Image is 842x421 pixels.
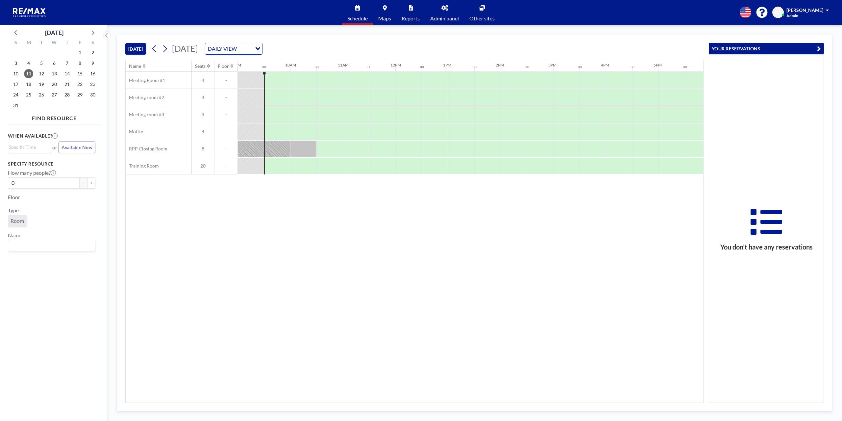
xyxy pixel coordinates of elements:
[88,48,97,57] span: Saturday, August 2, 2025
[45,28,63,37] div: [DATE]
[578,65,582,69] div: 30
[218,63,229,69] div: Floor
[59,142,95,153] button: Available Now
[214,146,237,152] span: -
[88,59,97,68] span: Saturday, August 9, 2025
[9,242,91,250] input: Search for option
[88,80,97,89] span: Saturday, August 23, 2025
[62,69,72,78] span: Thursday, August 14, 2025
[654,63,662,67] div: 5PM
[24,59,33,68] span: Monday, August 4, 2025
[50,59,59,68] span: Wednesday, August 6, 2025
[73,39,86,47] div: F
[469,16,495,21] span: Other sites
[10,39,22,47] div: S
[126,94,164,100] span: Meeting room #2
[50,80,59,89] span: Wednesday, August 20, 2025
[262,65,266,69] div: 30
[75,59,85,68] span: Friday, August 8, 2025
[126,112,164,118] span: Meeting room #3
[126,129,143,135] span: Mottto
[62,145,92,150] span: Available Now
[192,129,214,135] span: 4
[62,59,72,68] span: Thursday, August 7, 2025
[52,144,57,151] span: or
[390,63,401,67] div: 12PM
[11,69,20,78] span: Sunday, August 10, 2025
[430,16,459,21] span: Admin panel
[709,43,824,54] button: YOUR RESERVATIONS
[378,16,391,21] span: Maps
[50,90,59,99] span: Wednesday, August 27, 2025
[8,232,21,239] label: Name
[11,218,24,224] span: Room
[37,69,46,78] span: Tuesday, August 12, 2025
[315,65,319,69] div: 30
[48,39,61,47] div: W
[11,80,20,89] span: Sunday, August 17, 2025
[172,43,198,53] span: [DATE]
[11,59,20,68] span: Sunday, August 3, 2025
[214,163,237,169] span: -
[62,90,72,99] span: Thursday, August 28, 2025
[24,80,33,89] span: Monday, August 18, 2025
[75,80,85,89] span: Friday, August 22, 2025
[75,90,85,99] span: Friday, August 29, 2025
[24,90,33,99] span: Monday, August 25, 2025
[367,65,371,69] div: 30
[88,69,97,78] span: Saturday, August 16, 2025
[347,16,368,21] span: Schedule
[214,94,237,100] span: -
[11,101,20,110] span: Sunday, August 31, 2025
[22,39,35,47] div: M
[192,146,214,152] span: 8
[192,94,214,100] span: 4
[205,43,262,54] div: Search for option
[62,80,72,89] span: Thursday, August 21, 2025
[420,65,424,69] div: 30
[402,16,420,21] span: Reports
[11,6,49,19] img: organization-logo
[37,90,46,99] span: Tuesday, August 26, 2025
[126,163,159,169] span: Training Room
[239,44,251,53] input: Search for option
[8,161,95,167] h3: Specify resource
[8,170,56,176] label: How many people?
[683,65,687,69] div: 30
[9,144,47,151] input: Search for option
[214,112,237,118] span: -
[709,243,824,251] h3: You don’t have any reservations
[35,39,48,47] div: T
[75,48,85,57] span: Friday, August 1, 2025
[8,207,19,214] label: Type
[129,63,141,69] div: Name
[473,65,477,69] div: 30
[8,240,95,251] div: Search for option
[775,10,781,15] span: KA
[11,90,20,99] span: Sunday, August 24, 2025
[786,13,798,18] span: Admin
[86,39,99,47] div: S
[50,69,59,78] span: Wednesday, August 13, 2025
[195,63,206,69] div: Seats
[601,63,609,67] div: 4PM
[285,63,296,67] div: 10AM
[88,90,97,99] span: Saturday, August 30, 2025
[8,194,20,200] label: Floor
[631,65,634,69] div: 30
[37,80,46,89] span: Tuesday, August 19, 2025
[8,112,101,121] h4: FIND RESOURCE
[207,44,238,53] span: DAILY VIEW
[338,63,349,67] div: 11AM
[192,77,214,83] span: 4
[87,177,95,189] button: +
[37,59,46,68] span: Tuesday, August 5, 2025
[525,65,529,69] div: 30
[75,69,85,78] span: Friday, August 15, 2025
[786,7,823,13] span: [PERSON_NAME]
[192,112,214,118] span: 3
[125,43,146,55] button: [DATE]
[496,63,504,67] div: 2PM
[126,77,165,83] span: Meeting Room #1
[443,63,451,67] div: 1PM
